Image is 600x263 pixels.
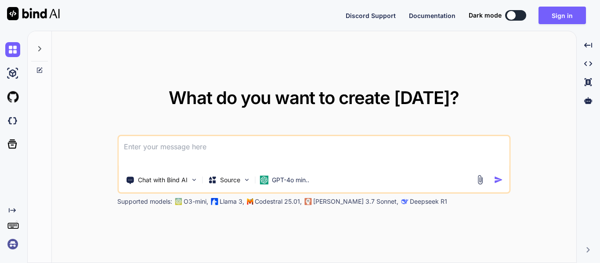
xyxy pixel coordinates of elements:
p: GPT-4o min.. [272,176,309,184]
img: Pick Models [243,176,250,184]
img: attachment [475,175,485,185]
img: signin [5,237,20,252]
img: Pick Tools [190,176,198,184]
p: O3-mini, [184,197,208,206]
p: Source [220,176,240,184]
button: Sign in [539,7,586,24]
img: claude [401,198,408,205]
p: Supported models: [117,197,172,206]
span: Dark mode [469,11,502,20]
img: githubLight [5,90,20,104]
p: Chat with Bind AI [138,176,188,184]
img: darkCloudIdeIcon [5,113,20,128]
img: claude [304,198,311,205]
p: [PERSON_NAME] 3.7 Sonnet, [313,197,398,206]
img: GPT-4o mini [260,176,268,184]
img: Mistral-AI [247,198,253,205]
p: Deepseek R1 [410,197,447,206]
img: ai-studio [5,66,20,81]
img: chat [5,42,20,57]
button: Discord Support [346,11,396,20]
img: Llama2 [211,198,218,205]
img: GPT-4 [175,198,182,205]
span: Documentation [409,12,455,19]
span: Discord Support [346,12,396,19]
img: icon [494,175,503,184]
p: Codestral 25.01, [255,197,302,206]
img: Bind AI [7,7,60,20]
p: Llama 3, [220,197,244,206]
button: Documentation [409,11,455,20]
span: What do you want to create [DATE]? [169,87,459,108]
